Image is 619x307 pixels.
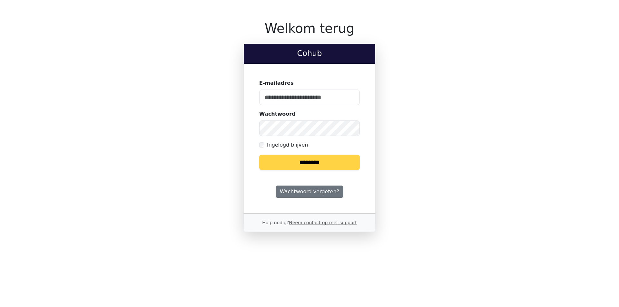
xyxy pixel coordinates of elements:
[249,49,370,58] h2: Cohub
[267,141,308,149] label: Ingelogd blijven
[262,220,357,225] small: Hulp nodig?
[289,220,357,225] a: Neem contact op met support
[259,79,294,87] label: E-mailadres
[276,186,343,198] a: Wachtwoord vergeten?
[244,21,375,36] h1: Welkom terug
[259,110,296,118] label: Wachtwoord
